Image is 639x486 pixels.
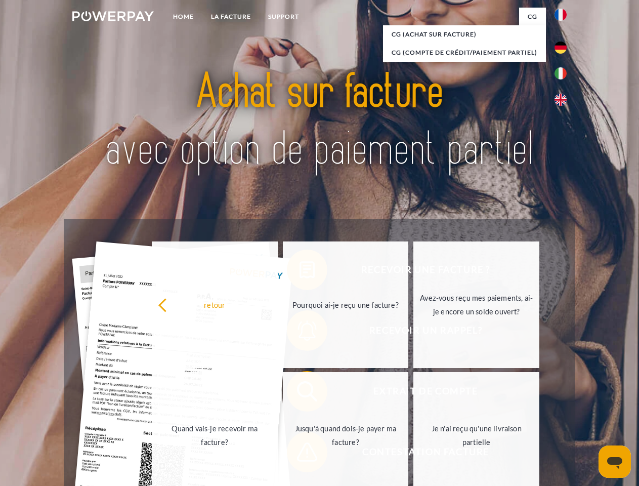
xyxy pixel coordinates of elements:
[383,25,546,44] a: CG (achat sur facture)
[289,422,403,449] div: Jusqu'à quand dois-je payer ma facture?
[555,9,567,21] img: fr
[555,67,567,79] img: it
[555,94,567,106] img: en
[202,8,260,26] a: LA FACTURE
[72,11,154,21] img: logo-powerpay-white.svg
[599,445,631,478] iframe: Bouton de lancement de la fenêtre de messagerie
[419,291,533,318] div: Avez-vous reçu mes paiements, ai-je encore un solde ouvert?
[519,8,546,26] a: CG
[555,42,567,54] img: de
[289,298,403,311] div: Pourquoi ai-je reçu une facture?
[383,44,546,62] a: CG (Compte de crédit/paiement partiel)
[164,8,202,26] a: Home
[419,422,533,449] div: Je n'ai reçu qu'une livraison partielle
[260,8,308,26] a: Support
[158,422,272,449] div: Quand vais-je recevoir ma facture?
[413,241,539,368] a: Avez-vous reçu mes paiements, ai-je encore un solde ouvert?
[97,49,542,194] img: title-powerpay_fr.svg
[158,298,272,311] div: retour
